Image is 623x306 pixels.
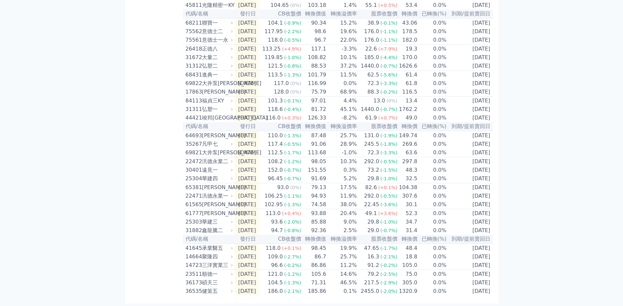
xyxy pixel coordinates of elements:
[380,176,397,181] span: (-1.0%)
[290,89,301,95] span: (0%)
[183,10,234,18] th: 代碼/名稱
[447,18,493,27] td: [DATE]
[258,10,301,18] th: CB收盤價
[380,193,397,199] span: (-0.5%)
[418,10,447,18] th: 已轉換(%)
[326,192,357,200] td: 11.9%
[398,192,418,200] td: 307.6
[301,122,327,131] th: 轉換價值
[202,71,232,79] div: 進典一
[284,133,301,138] span: (-1.3%)
[264,114,282,122] div: 116.0
[263,54,284,61] div: 119.85
[234,114,259,122] td: [DATE]
[398,79,418,88] td: 61.8
[202,1,232,9] div: 光隆精密一KY
[234,200,259,209] td: [DATE]
[326,10,357,18] th: 轉換溢價率
[326,88,357,97] td: 68.9%
[398,174,418,183] td: 32.5
[301,45,327,54] td: 117.1
[418,88,447,97] td: 0.0%
[186,97,200,105] div: 84113
[284,142,301,147] span: (-0.5%)
[202,132,232,140] div: [PERSON_NAME]
[326,1,357,10] td: 1.4%
[398,62,418,71] td: 1626.6
[380,107,397,112] span: (-0.7%)
[418,71,447,79] td: 0.0%
[447,174,493,183] td: [DATE]
[202,192,232,200] div: 汎德永業一
[363,192,381,200] div: 292.0
[447,36,493,45] td: [DATE]
[266,175,284,183] div: 96.45
[202,88,232,96] div: [PERSON_NAME]
[301,200,327,209] td: 74.58
[326,18,357,27] td: 15.2%
[380,150,397,155] span: (-3.3%)
[266,166,284,174] div: 152.0
[269,1,290,9] div: 104.65
[284,167,301,173] span: (-0.7%)
[387,98,397,103] span: (0%)
[447,166,493,174] td: [DATE]
[447,183,493,192] td: [DATE]
[202,45,232,53] div: 正德八
[258,122,301,131] th: CB收盤價
[418,174,447,183] td: 0.0%
[418,45,447,54] td: 0.0%
[202,105,232,113] div: 弘塑一
[234,36,259,45] td: [DATE]
[202,97,232,105] div: 福貞三KY
[380,81,397,86] span: (-3.3%)
[363,36,381,44] div: 176.0
[301,157,327,166] td: 98.05
[380,167,397,173] span: (-1.5%)
[234,88,259,97] td: [DATE]
[418,218,447,226] td: 0.0%
[183,122,234,131] th: 代碼/名稱
[266,158,284,165] div: 108.2
[364,45,378,53] div: 22.6
[234,183,259,192] td: [DATE]
[447,105,493,114] td: [DATE]
[202,166,232,174] div: 遠見一
[234,131,259,140] td: [DATE]
[202,79,232,87] div: 大井泵[PERSON_NAME]
[398,131,418,140] td: 149.74
[266,71,284,79] div: 113.5
[276,184,290,191] div: 93.0
[186,28,200,35] div: 75562
[363,140,381,148] div: 245.5
[398,218,418,226] td: 34.7
[301,209,327,218] td: 93.88
[398,10,418,18] th: 轉換價
[301,114,327,122] td: 126.33
[418,36,447,45] td: 0.0%
[364,1,378,9] div: 55.1
[418,97,447,105] td: 0.0%
[234,218,259,226] td: [DATE]
[284,176,301,181] span: (-0.7%)
[418,140,447,148] td: 0.0%
[418,18,447,27] td: 0.0%
[234,140,259,148] td: [DATE]
[186,19,200,27] div: 68211
[326,105,357,114] td: 45.1%
[284,29,301,34] span: (-2.2%)
[284,20,301,26] span: (-0.9%)
[357,10,398,18] th: 股票收盤價
[301,140,327,148] td: 91.06
[202,36,232,44] div: 意德士一永
[447,71,493,79] td: [DATE]
[380,159,397,164] span: (-0.5%)
[301,10,327,18] th: 轉換價值
[398,1,418,10] td: 53.4
[418,122,447,131] th: 已轉換(%)
[234,166,259,174] td: [DATE]
[186,54,200,61] div: 31672
[378,46,397,52] span: (+7.9%)
[326,45,357,54] td: -3.3%
[266,97,284,105] div: 101.3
